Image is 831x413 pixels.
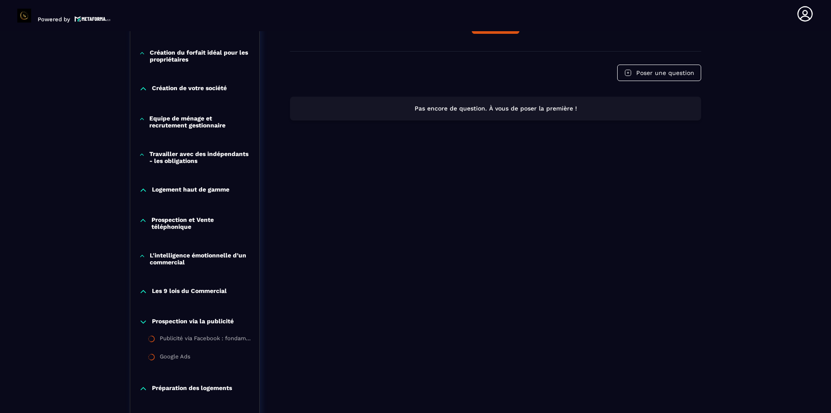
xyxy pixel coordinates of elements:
img: logo-branding [17,9,31,23]
p: Pas encore de question. À vous de poser la première ! [298,104,693,113]
p: Création de votre société [152,85,227,93]
p: Prospection et Vente téléphonique [151,216,251,230]
p: Préparation des logements [152,384,232,393]
p: Travailler avec des indépendants - les obligations [149,150,251,164]
p: L'intelligence émotionnelle d’un commercial [150,252,251,266]
p: Logement haut de gamme [152,186,229,195]
button: Poser une question [617,65,701,81]
p: Les 9 lois du Commercial [152,287,227,296]
p: Equipe de ménage et recrutement gestionnaire [149,115,251,129]
p: Création du forfait idéal pour les propriétaires [150,49,251,63]
div: Publicité via Facebook : fondamentaux [160,335,251,345]
p: Powered by [38,16,70,23]
p: Prospection via la publicité [152,318,234,326]
img: logo [74,15,111,23]
div: Google Ads [160,353,190,363]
